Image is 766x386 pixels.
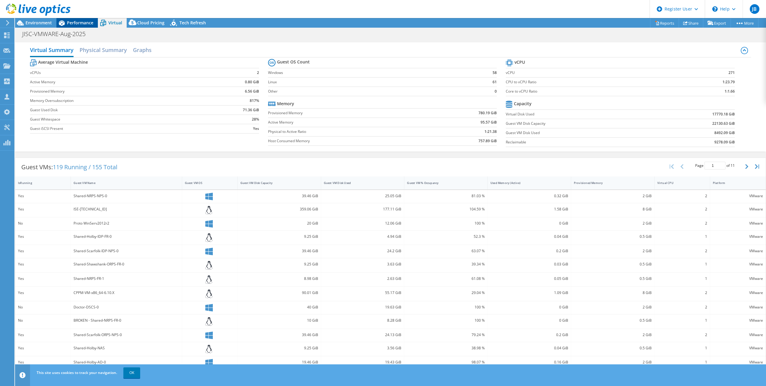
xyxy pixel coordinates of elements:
div: 98.07 % [407,359,485,366]
div: 2 [657,193,707,199]
div: 0.32 GiB [490,193,568,199]
b: Yes [253,126,259,132]
input: jump to page [704,162,725,170]
div: Guest VM Name [74,181,172,185]
div: 2 GiB [574,193,652,199]
div: 2 [657,206,707,213]
div: 0.04 GiB [490,233,568,240]
b: 28% [252,116,259,122]
b: 817% [250,98,259,104]
div: 0.5 GiB [574,275,652,282]
label: Provisioned Memory [268,110,430,116]
a: OK [123,367,140,378]
div: ISE-[TECHNICAL_ID] [74,206,179,213]
div: 1 [657,233,707,240]
div: Guest VM Disk Capacity [240,181,311,185]
div: 9.25 GiB [240,345,318,351]
span: Cloud Pricing [137,20,164,26]
div: 39.46 GiB [240,332,318,338]
a: More [731,18,758,28]
div: VMware [713,193,763,199]
b: Average Virtual Machine [38,59,88,65]
label: Other [268,88,476,94]
h2: Graphs [133,44,152,56]
div: 8.98 GiB [240,275,318,282]
label: Guest VM Disk Used [506,130,656,136]
label: Host Consumed Memory [268,138,430,144]
div: Yes [18,289,68,296]
div: 1 [657,345,707,351]
div: 39.34 % [407,261,485,268]
span: Page of [695,162,735,170]
div: Yes [18,275,68,282]
h1: JISC-VMWARE-Aug-2025 [20,31,95,37]
div: 39.46 GiB [240,193,318,199]
div: Shared-Holby-NAS [74,345,179,351]
div: Yes [18,261,68,268]
span: JB [750,4,759,14]
div: 24.2 GiB [324,248,402,254]
div: Yes [18,193,68,199]
b: Capacity [514,101,532,107]
div: Doctor-DSCS-0 [74,304,179,311]
b: 58 [493,70,497,76]
div: VMware [713,275,763,282]
div: Shared-Holby-AD-0 [74,359,179,366]
div: No [18,317,68,324]
b: 2 [257,70,259,76]
a: Export [703,18,731,28]
div: Yes [18,233,68,240]
div: 104.59 % [407,206,485,213]
div: Proto WinServ2012r2 [74,220,179,227]
div: Provisioned Memory [574,181,644,185]
div: 2 GiB [574,332,652,338]
div: 0.2 GiB [490,248,568,254]
div: BROKEN - Shared-NRPS-FR-0 [74,317,179,324]
div: Yes [18,206,68,213]
div: 19.63 GiB [324,304,402,311]
label: Active Memory [268,119,430,125]
div: Guest VM % Occupancy [407,181,478,185]
b: 22130.63 GiB [712,121,735,127]
label: Guest Whitespace [30,116,209,122]
div: 0.2 GiB [490,332,568,338]
div: 0 GiB [490,220,568,227]
div: Yes [18,345,68,351]
label: Linux [268,79,476,85]
div: 9.25 GiB [240,261,318,268]
b: 9278.09 GiB [714,139,735,145]
div: VMware [713,317,763,324]
b: 17770.18 GiB [712,111,735,117]
h2: Physical Summary [80,44,127,56]
label: CPU to vCPU Ratio [506,79,674,85]
b: 8492.09 GiB [714,130,735,136]
div: 61.08 % [407,275,485,282]
span: Performance [67,20,93,26]
div: 1 [657,261,707,268]
div: 0.04 GiB [490,345,568,351]
div: 2 [657,289,707,296]
div: VMware [713,289,763,296]
b: 61 [493,79,497,85]
div: 55.17 GiB [324,289,402,296]
div: IsRunning [18,181,61,185]
div: 177.11 GiB [324,206,402,213]
div: Shared-NRPS-NPS-0 [74,193,179,199]
div: Yes [18,248,68,254]
label: vCPU [506,70,674,76]
div: 25.05 GiB [324,193,402,199]
div: 1 [657,359,707,366]
div: 1.58 GiB [490,206,568,213]
div: Shared-Scarfolk-IDP-NPS-0 [74,248,179,254]
h2: Virtual Summary [30,44,74,57]
span: Tech Refresh [179,20,206,26]
div: 2 [657,220,707,227]
svg: \n [712,6,718,12]
div: 39.46 GiB [240,248,318,254]
b: 271 [728,70,735,76]
a: Share [679,18,703,28]
b: 1:1.66 [725,88,735,94]
div: VMware [713,345,763,351]
b: 0.80 GiB [245,79,259,85]
div: 2 GiB [574,304,652,311]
